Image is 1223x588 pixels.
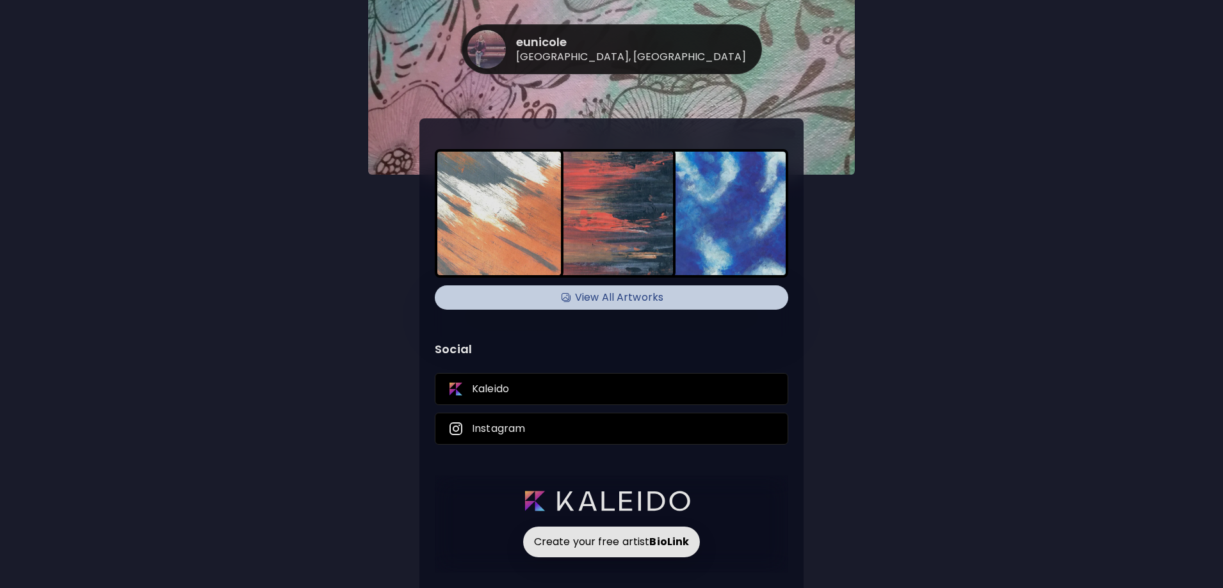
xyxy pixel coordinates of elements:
img: logo [525,491,690,511]
h4: eunicole [516,35,746,50]
a: logo [525,491,698,511]
h6: Create your free artist [523,527,701,557]
strong: BioLink [649,534,689,549]
div: eunicole[GEOGRAPHIC_DATA], [GEOGRAPHIC_DATA] [467,30,746,68]
img: https://cdn.kaleido.art/CDN/Artwork/107141/Thumbnail/medium.webp?updated=468031 [662,152,786,275]
img: Kaleido [448,381,464,397]
p: Kaleido [472,382,509,396]
img: https://cdn.kaleido.art/CDN/Artwork/107148/Thumbnail/medium.webp?updated=468047 [550,152,674,275]
p: Social [435,340,788,358]
h4: View All Artworks [442,288,781,307]
h5: [GEOGRAPHIC_DATA], [GEOGRAPHIC_DATA] [516,50,746,64]
img: Available [560,288,572,307]
img: https://cdn.kaleido.art/CDN/Artwork/107149/Thumbnail/large.webp?updated=468054 [437,152,561,275]
div: AvailableView All Artworks [435,285,788,310]
p: Instagram [472,422,525,436]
